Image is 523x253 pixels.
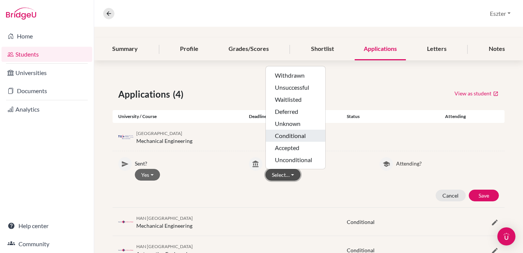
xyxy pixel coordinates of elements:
a: Documents [2,83,92,98]
button: Save [469,190,499,201]
div: Grades/Scores [220,38,278,60]
span: [GEOGRAPHIC_DATA] [136,130,182,136]
span: (4) [173,87,186,101]
a: Universities [2,65,92,80]
button: Unconditional [266,154,325,166]
button: Eszter [486,6,514,21]
button: Unknown [266,118,325,130]
a: Community [2,236,92,251]
div: Open Intercom Messenger [497,227,515,245]
img: nl_han_lxllnx6d.png [118,219,133,225]
a: Analytics [2,102,92,117]
button: Cancel [436,190,466,201]
div: Shortlist [302,38,343,60]
button: Deferred [266,106,325,118]
button: Unsuccessful [266,81,325,94]
div: Letters [418,38,456,60]
div: Status [341,113,439,120]
div: Notes [480,38,514,60]
button: Accepted [266,142,325,154]
p: Attending? [396,157,499,167]
a: Help center [2,218,92,233]
button: Waitlisted [266,94,325,106]
p: Sent? [135,157,238,167]
img: nl_han_lxllnx6d.png [118,247,133,253]
a: View as student [454,87,499,99]
div: Summary [103,38,147,60]
span: Applications [118,87,173,101]
span: HAN [GEOGRAPHIC_DATA] [136,244,193,249]
div: Mechanical Engineering [136,129,192,145]
img: nl_tue_z0253icl.png [118,134,133,140]
div: Attending [439,113,472,120]
a: Students [2,47,92,62]
button: Yes [135,169,160,181]
div: Select… [265,66,326,169]
button: Select… [265,169,300,181]
div: Applications [355,38,406,60]
button: Withdrawn [266,69,325,81]
button: Conditional [266,130,325,142]
span: HAN [GEOGRAPHIC_DATA] [136,215,193,221]
span: Conditional [347,219,375,225]
a: Home [2,29,92,44]
div: Deadline [243,113,341,120]
div: Profile [171,38,207,60]
img: Bridge-U [6,8,36,20]
div: University / Course [113,113,243,120]
div: Mechanical Engineering [136,214,193,230]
